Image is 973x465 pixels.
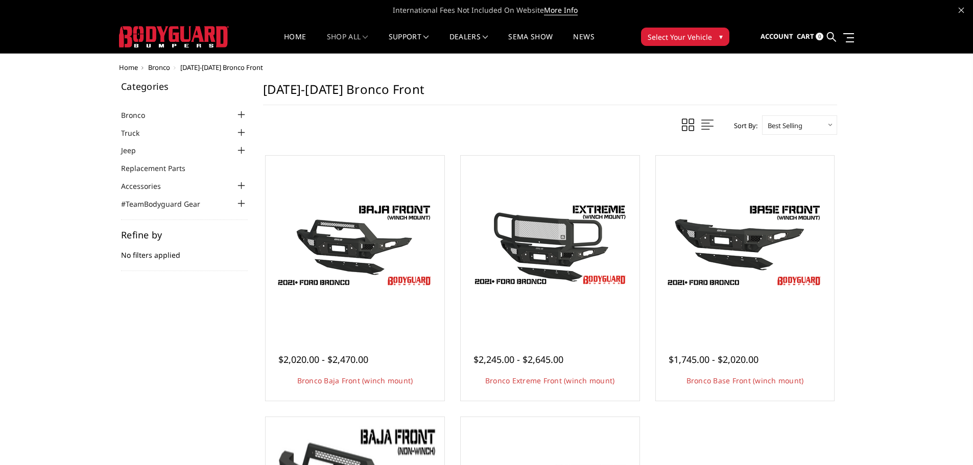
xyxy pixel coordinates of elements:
h5: Refine by [121,230,248,239]
span: Cart [797,32,814,41]
button: Select Your Vehicle [641,28,729,46]
h5: Categories [121,82,248,91]
div: No filters applied [121,230,248,271]
a: Bodyguard Ford Bronco Bronco Baja Front (winch mount) [268,158,442,332]
a: shop all [327,33,368,53]
a: Bronco Baja Front (winch mount) [297,376,413,385]
label: Sort By: [728,118,757,133]
span: $1,745.00 - $2,020.00 [669,353,758,365]
a: Account [761,23,793,51]
span: $2,020.00 - $2,470.00 [278,353,368,365]
a: Bronco [148,63,170,72]
a: Home [119,63,138,72]
a: Dealers [449,33,488,53]
span: ▾ [719,31,723,42]
a: Cart 0 [797,23,823,51]
a: Truck [121,128,152,138]
a: Bronco [121,110,158,120]
a: SEMA Show [508,33,553,53]
img: BODYGUARD BUMPERS [119,26,229,47]
a: Jeep [121,145,149,156]
a: More Info [544,5,578,15]
a: Bronco Base Front (winch mount) [686,376,804,385]
a: #TeamBodyguard Gear [121,199,213,209]
h1: [DATE]-[DATE] Bronco Front [263,82,837,105]
a: Bronco Extreme Front (winch mount) Bronco Extreme Front (winch mount) [463,158,637,332]
span: [DATE]-[DATE] Bronco Front [180,63,263,72]
span: $2,245.00 - $2,645.00 [473,353,563,365]
a: Home [284,33,306,53]
span: Select Your Vehicle [648,32,712,42]
a: Support [389,33,429,53]
a: News [573,33,594,53]
a: Accessories [121,181,174,191]
a: Bronco Extreme Front (winch mount) [485,376,615,385]
a: Replacement Parts [121,163,198,174]
a: Freedom Series - Bronco Base Front Bumper Bronco Base Front (winch mount) [658,158,832,332]
span: 0 [816,33,823,40]
span: Account [761,32,793,41]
